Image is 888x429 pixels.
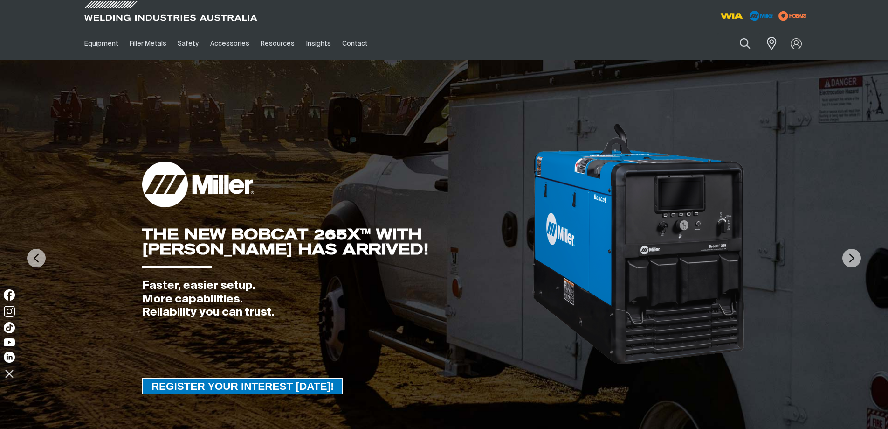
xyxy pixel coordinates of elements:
img: Instagram [4,306,15,317]
a: Accessories [205,28,255,60]
nav: Main [79,28,627,60]
img: LinkedIn [4,352,15,363]
a: Equipment [79,28,124,60]
a: Contact [337,28,373,60]
div: Faster, easier setup. More capabilities. Reliability you can trust. [142,279,531,319]
a: Safety [172,28,204,60]
a: Insights [300,28,336,60]
a: REGISTER YOUR INTEREST TODAY! [142,378,344,394]
img: miller [776,9,810,23]
span: REGISTER YOUR INTEREST [DATE]! [143,378,343,394]
a: Resources [255,28,300,60]
img: TikTok [4,322,15,333]
img: YouTube [4,338,15,346]
img: NextArrow [842,249,861,267]
div: THE NEW BOBCAT 265X™ WITH [PERSON_NAME] HAS ARRIVED! [142,227,531,257]
input: Product name or item number... [717,33,761,55]
button: Search products [730,33,761,55]
img: PrevArrow [27,249,46,267]
a: Filler Metals [124,28,172,60]
img: Facebook [4,289,15,301]
img: hide socials [1,366,17,381]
